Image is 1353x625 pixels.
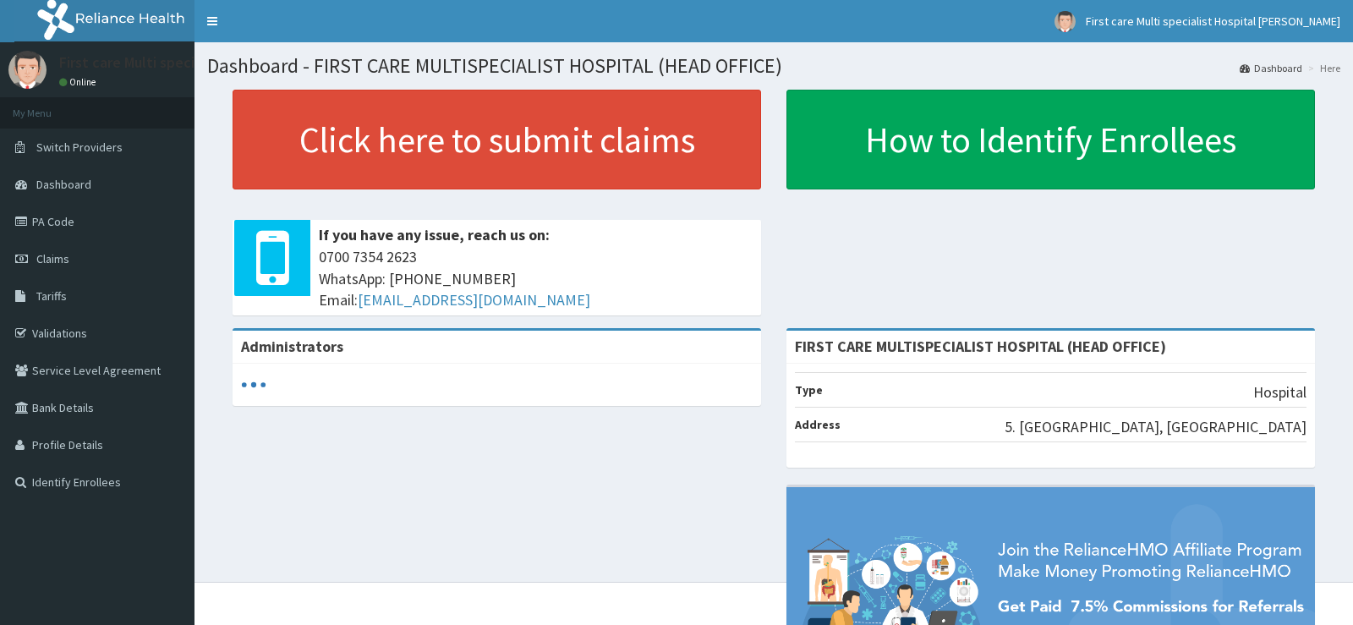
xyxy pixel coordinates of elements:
span: Switch Providers [36,140,123,155]
a: Dashboard [1240,61,1302,75]
b: Administrators [241,337,343,356]
p: First care Multi specialist Hospital [PERSON_NAME] [59,55,397,70]
img: User Image [8,51,47,89]
span: Dashboard [36,177,91,192]
b: If you have any issue, reach us on: [319,225,550,244]
p: Hospital [1253,381,1306,403]
b: Type [795,382,823,397]
h1: Dashboard - FIRST CARE MULTISPECIALIST HOSPITAL (HEAD OFFICE) [207,55,1340,77]
span: Claims [36,251,69,266]
a: Online [59,76,100,88]
a: How to Identify Enrollees [786,90,1315,189]
p: 5. [GEOGRAPHIC_DATA], [GEOGRAPHIC_DATA] [1005,416,1306,438]
li: Here [1304,61,1340,75]
a: [EMAIL_ADDRESS][DOMAIN_NAME] [358,290,590,310]
img: User Image [1054,11,1076,32]
strong: FIRST CARE MULTISPECIALIST HOSPITAL (HEAD OFFICE) [795,337,1166,356]
b: Address [795,417,841,432]
a: Click here to submit claims [233,90,761,189]
svg: audio-loading [241,372,266,397]
span: Tariffs [36,288,67,304]
span: First care Multi specialist Hospital [PERSON_NAME] [1086,14,1340,29]
span: 0700 7354 2623 WhatsApp: [PHONE_NUMBER] Email: [319,246,753,311]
